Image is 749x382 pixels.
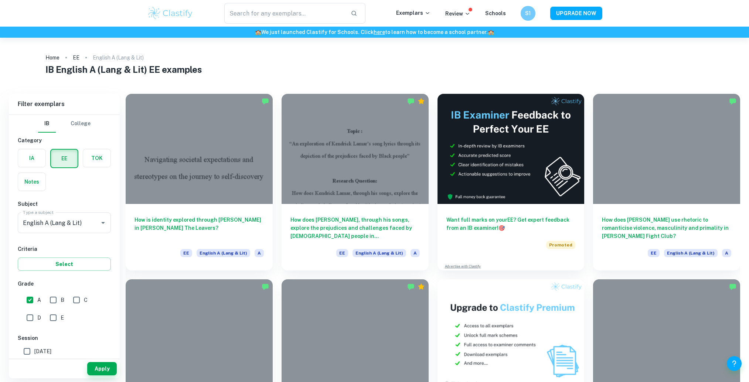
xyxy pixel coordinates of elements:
a: EE [73,52,79,63]
button: EE [51,150,78,167]
span: E [61,314,64,322]
a: Schools [485,10,506,16]
h6: Filter exemplars [9,94,120,115]
a: Want full marks on yourEE? Get expert feedback from an IB examiner!PromotedAdvertise with Clastify [438,94,585,270]
span: 🏫 [255,29,261,35]
span: English A (Lang & Lit) [353,249,406,257]
h6: How is identity explored through [PERSON_NAME] in [PERSON_NAME] The Leavers? [135,216,264,240]
span: 🎯 [498,225,505,231]
a: How does [PERSON_NAME] use rhetoric to romanticise violence, masculinity and primality in [PERSON... [593,94,740,270]
a: here [374,29,385,35]
h6: Grade [18,280,111,288]
span: EE [648,249,660,257]
h6: How does [PERSON_NAME], through his songs, explore the prejudices and challenges faced by [DEMOGR... [290,216,420,240]
span: English A (Lang & Lit) [664,249,718,257]
h6: How does [PERSON_NAME] use rhetoric to romanticise violence, masculinity and primality in [PERSON... [602,216,731,240]
button: S1 [521,6,535,21]
p: English A (Lang & Lit) [93,54,144,62]
span: Promoted [546,241,575,249]
button: IA [18,149,45,167]
img: Thumbnail [438,94,585,204]
p: Review [445,10,470,18]
a: Advertise with Clastify [445,264,481,269]
img: Marked [729,283,736,290]
div: Premium [418,98,425,105]
span: A [411,249,420,257]
button: IB [38,115,56,133]
span: [DATE] [34,347,51,355]
h6: We just launched Clastify for Schools. Click to learn how to become a school partner. [1,28,748,36]
button: Apply [87,362,117,375]
h6: Session [18,334,111,342]
div: Filter type choice [38,115,91,133]
span: C [84,296,88,304]
button: TOK [83,149,110,167]
button: Select [18,257,111,271]
img: Marked [262,283,269,290]
img: Marked [262,98,269,105]
input: Search for any exemplars... [224,3,345,24]
a: How is identity explored through [PERSON_NAME] in [PERSON_NAME] The Leavers?EEEnglish A (Lang & L... [126,94,273,270]
h6: S1 [524,9,532,17]
img: Marked [407,98,415,105]
span: B [61,296,64,304]
h6: Category [18,136,111,144]
img: Marked [729,98,736,105]
img: Marked [407,283,415,290]
a: Home [45,52,59,63]
label: Type a subject [23,209,54,215]
button: Notes [18,173,45,191]
button: Help and Feedback [727,356,742,371]
img: Clastify logo [147,6,194,21]
button: College [71,115,91,133]
h6: Criteria [18,245,111,253]
button: UPGRADE NOW [550,7,602,20]
span: EE [336,249,348,257]
span: A [255,249,264,257]
p: Exemplars [396,9,430,17]
span: A [37,296,41,304]
span: A [722,249,731,257]
a: How does [PERSON_NAME], through his songs, explore the prejudices and challenges faced by [DEMOGR... [282,94,429,270]
h6: Want full marks on your EE ? Get expert feedback from an IB examiner! [446,216,576,232]
h6: Subject [18,200,111,208]
span: EE [180,249,192,257]
button: Open [98,218,108,228]
span: 🏫 [488,29,494,35]
span: English A (Lang & Lit) [197,249,250,257]
div: Premium [418,283,425,290]
span: D [37,314,41,322]
h1: IB English A (Lang & Lit) EE examples [45,63,704,76]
